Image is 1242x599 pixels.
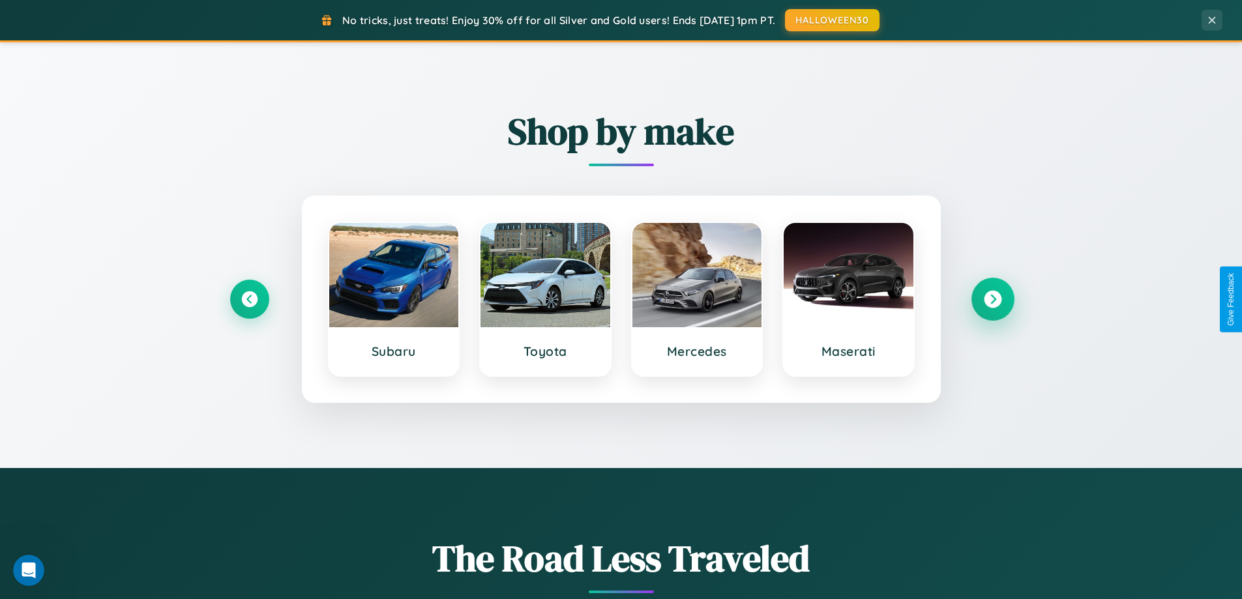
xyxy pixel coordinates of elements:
[342,14,775,27] span: No tricks, just treats! Enjoy 30% off for all Silver and Gold users! Ends [DATE] 1pm PT.
[342,343,446,359] h3: Subaru
[797,343,900,359] h3: Maserati
[13,555,44,586] iframe: Intercom live chat
[1226,273,1235,326] div: Give Feedback
[785,9,880,31] button: HALLOWEEN30
[494,343,597,359] h3: Toyota
[230,106,1013,156] h2: Shop by make
[645,343,749,359] h3: Mercedes
[230,533,1013,583] h1: The Road Less Traveled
